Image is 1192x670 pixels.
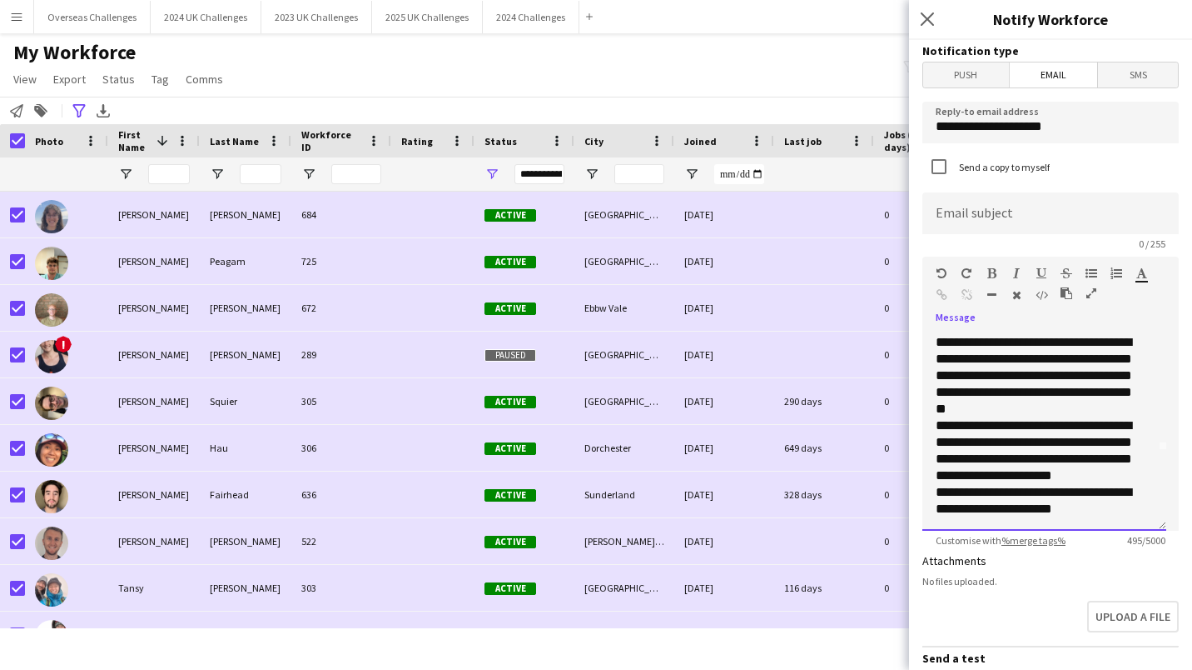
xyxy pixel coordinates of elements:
[108,192,200,237] div: [PERSON_NAME]
[1060,287,1072,300] button: Paste as plain text
[35,480,68,513] img: Thomas Fairhead
[301,128,361,153] span: Workforce ID
[484,135,517,147] span: Status
[291,518,391,564] div: 522
[574,378,674,424] div: [GEOGRAPHIC_DATA]
[108,332,200,377] div: [PERSON_NAME]
[118,167,133,182] button: Open Filter Menu
[574,192,674,237] div: [GEOGRAPHIC_DATA]
[35,433,68,467] img: Vicki Hau
[35,293,68,327] img: William Harper
[35,200,68,233] img: Zoe Kay
[674,378,774,424] div: [DATE]
[108,565,200,611] div: Tansy
[200,332,291,377] div: [PERSON_NAME]
[986,267,997,280] button: Bold
[210,135,259,147] span: Last Name
[574,332,674,377] div: [GEOGRAPHIC_DATA]
[774,425,874,471] div: 649 days
[151,1,261,33] button: 2024 UK Challenges
[331,164,381,184] input: Workforce ID Filter Input
[179,68,230,90] a: Comms
[483,1,579,33] button: 2024 Challenges
[774,472,874,517] div: 328 days
[35,620,68,653] img: Sophie Barrack
[874,192,982,237] div: 0
[484,582,536,595] span: Active
[874,472,982,517] div: 0
[684,167,699,182] button: Open Filter Menu
[93,101,113,121] app-action-btn: Export XLSX
[674,518,774,564] div: [DATE]
[1011,267,1022,280] button: Italic
[186,72,223,87] span: Comms
[108,518,200,564] div: [PERSON_NAME]
[145,68,176,90] a: Tag
[53,72,86,87] span: Export
[484,209,536,222] span: Active
[102,72,135,87] span: Status
[574,472,674,517] div: Sunderland
[13,40,136,65] span: My Workforce
[200,472,291,517] div: Fairhead
[200,238,291,284] div: Peagam
[35,135,63,147] span: Photo
[200,565,291,611] div: [PERSON_NAME]
[874,285,982,331] div: 0
[874,378,982,424] div: 0
[874,565,982,611] div: 0
[1036,267,1047,280] button: Underline
[148,164,190,184] input: First Name Filter Input
[108,378,200,424] div: [PERSON_NAME]
[674,238,774,284] div: [DATE]
[574,425,674,471] div: Dorchester
[108,238,200,284] div: [PERSON_NAME]
[574,518,674,564] div: [PERSON_NAME] Abbot
[1036,288,1047,302] button: HTML Code
[774,612,874,657] div: 832 days
[34,1,151,33] button: Overseas Challenges
[884,128,952,153] span: Jobs (last 90 days)
[401,135,433,147] span: Rating
[674,565,774,611] div: [DATE]
[200,612,291,657] div: Barrack
[291,332,391,377] div: 289
[200,192,291,237] div: [PERSON_NAME]
[291,612,391,657] div: 216
[200,518,291,564] div: [PERSON_NAME]
[1011,288,1022,302] button: Clear Formatting
[291,378,391,424] div: 305
[1085,267,1097,280] button: Unordered List
[684,135,717,147] span: Joined
[108,285,200,331] div: [PERSON_NAME]
[291,472,391,517] div: 636
[151,72,169,87] span: Tag
[55,336,72,352] span: !
[35,340,68,373] img: William Paxton
[291,192,391,237] div: 684
[674,192,774,237] div: [DATE]
[484,302,536,315] span: Active
[874,332,982,377] div: 0
[674,285,774,331] div: [DATE]
[936,267,947,280] button: Undo
[484,536,536,548] span: Active
[922,553,986,568] label: Attachments
[922,534,1079,547] span: Customise with
[200,378,291,424] div: Squier
[1085,287,1097,300] button: Fullscreen
[7,101,27,121] app-action-btn: Notify workforce
[291,425,391,471] div: 306
[210,167,225,182] button: Open Filter Menu
[108,425,200,471] div: [PERSON_NAME]
[291,285,391,331] div: 672
[240,164,281,184] input: Last Name Filter Input
[874,612,982,657] div: 0
[1098,62,1178,87] span: SMS
[614,164,664,184] input: City Filter Input
[774,565,874,611] div: 116 days
[1125,237,1179,250] span: 0 / 255
[674,425,774,471] div: [DATE]
[200,285,291,331] div: [PERSON_NAME]
[874,518,982,564] div: 0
